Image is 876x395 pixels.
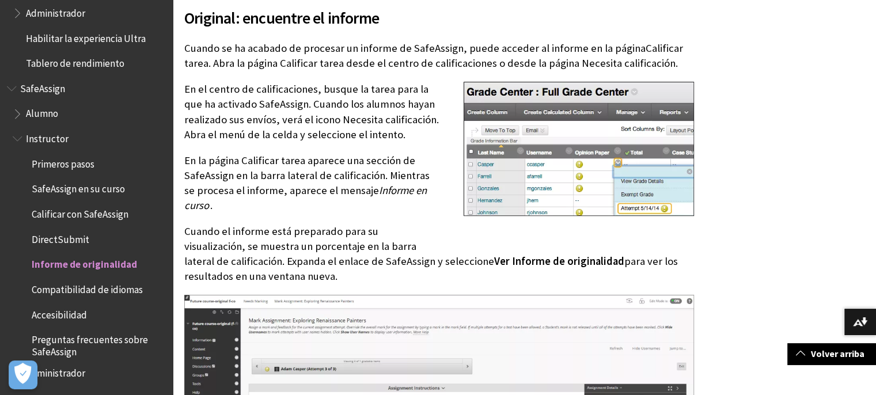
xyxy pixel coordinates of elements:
span: Ver Informe de originalidad [494,255,624,268]
span: Administrador [26,3,85,19]
span: Informe de originalidad [32,255,137,271]
nav: Book outline for Blackboard SafeAssign [7,79,166,382]
span: Calificar con SafeAssign [32,204,128,220]
span: Primeros pasos [32,154,94,170]
span: Habilitar la experiencia Ultra [26,29,146,44]
span: DirectSubmit [32,230,89,245]
a: Volver arriba [787,343,876,364]
p: En la página Calificar tarea aparece una sección de SafeAssign en la barra lateral de calificació... [184,153,694,214]
span: Accesibilidad [32,305,87,321]
p: Cuando se ha acabado de procesar un informe de SafeAssign, puede acceder al informe en la páginaC... [184,41,694,71]
span: Instructor [26,129,69,145]
span: Tablero de rendimiento [26,54,124,69]
span: SafeAssign [20,79,65,94]
span: Administrador [26,363,85,379]
span: SafeAssign en su curso [32,180,125,195]
span: Preguntas frecuentes sobre SafeAssign [32,331,165,358]
button: Abrir preferencias [9,360,37,389]
span: Compatibilidad de idiomas [32,280,143,295]
span: Alumno [26,104,58,120]
p: Cuando el informe está preparado para su visualización, se muestra un porcentaje en la barra late... [184,224,694,284]
p: En el centro de calificaciones, busque la tarea para la que ha activado SafeAssign. Cuando los al... [184,82,694,142]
